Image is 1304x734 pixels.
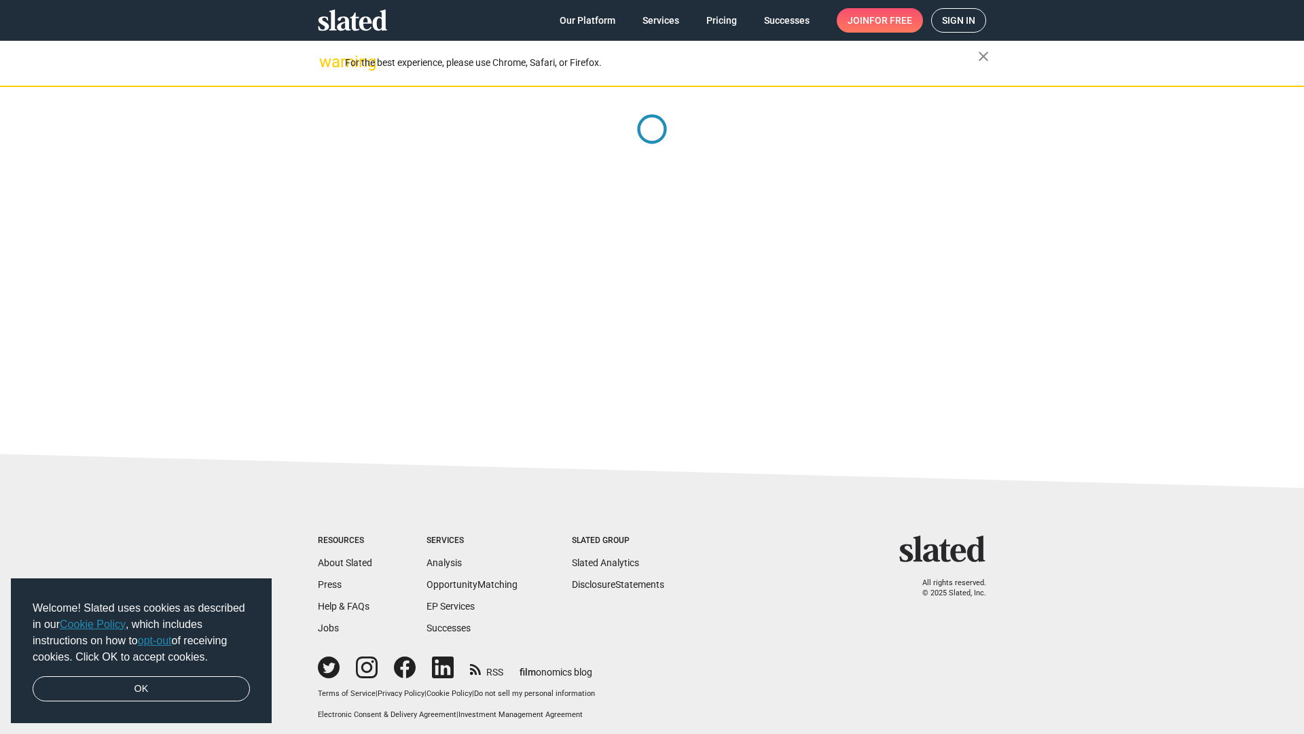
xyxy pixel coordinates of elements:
[427,601,475,612] a: EP Services
[427,579,518,590] a: OpportunityMatching
[427,536,518,546] div: Services
[642,8,679,33] span: Services
[470,658,503,679] a: RSS
[942,9,975,32] span: Sign in
[837,8,923,33] a: Joinfor free
[376,689,378,698] span: |
[764,8,810,33] span: Successes
[931,8,986,33] a: Sign in
[520,655,592,679] a: filmonomics blog
[318,689,376,698] a: Terms of Service
[33,600,250,665] span: Welcome! Slated uses cookies as described in our , which includes instructions on how to of recei...
[549,8,626,33] a: Our Platform
[560,8,615,33] span: Our Platform
[572,536,664,546] div: Slated Group
[632,8,690,33] a: Services
[520,667,536,678] span: film
[753,8,820,33] a: Successes
[456,710,458,719] span: |
[427,623,471,633] a: Successes
[474,689,595,699] button: Do not sell my personal information
[427,689,472,698] a: Cookie Policy
[60,618,126,630] a: Cookie Policy
[458,710,583,719] a: Investment Management Agreement
[848,8,912,33] span: Join
[11,578,272,724] div: cookieconsent
[975,48,992,65] mat-icon: close
[706,8,737,33] span: Pricing
[319,54,336,70] mat-icon: warning
[695,8,748,33] a: Pricing
[318,601,369,612] a: Help & FAQs
[318,536,372,546] div: Resources
[572,579,664,590] a: DisclosureStatements
[427,557,462,568] a: Analysis
[318,557,372,568] a: About Slated
[424,689,427,698] span: |
[378,689,424,698] a: Privacy Policy
[345,54,978,72] div: For the best experience, please use Chrome, Safari, or Firefox.
[318,623,339,633] a: Jobs
[908,578,986,598] p: All rights reserved. © 2025 Slated, Inc.
[33,676,250,702] a: dismiss cookie message
[138,635,172,646] a: opt-out
[318,579,342,590] a: Press
[472,689,474,698] span: |
[318,710,456,719] a: Electronic Consent & Delivery Agreement
[572,557,639,568] a: Slated Analytics
[869,8,912,33] span: for free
